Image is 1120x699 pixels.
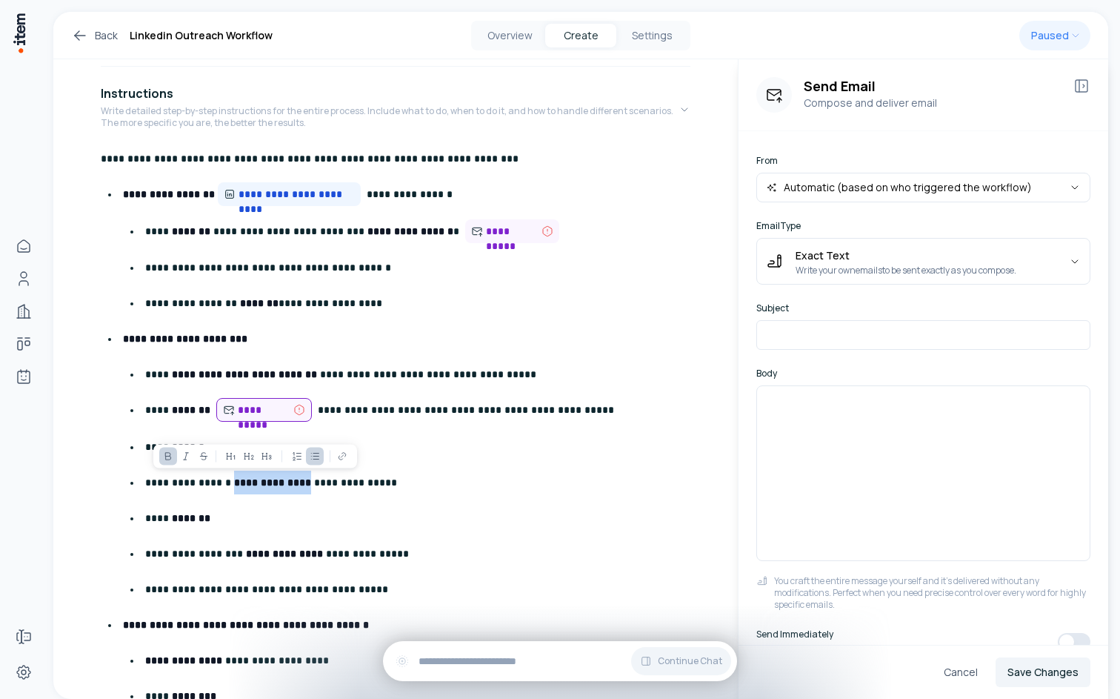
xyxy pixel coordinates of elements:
h1: Linkedin Outreach Workflow [130,27,273,44]
h4: Instructions [101,85,173,102]
a: Settings [9,657,39,687]
h3: Send Email [804,77,1061,95]
a: Agents [9,362,39,391]
button: Link [333,448,351,466]
button: Save Changes [996,657,1090,687]
button: InstructionsWrite detailed step-by-step instructions for the entire process. Include what to do, ... [101,73,690,147]
p: Compose and deliver email [804,95,1061,111]
label: From [756,155,1090,167]
a: Contacts [9,264,39,294]
p: You craft the entire message yourself and it's delivered without any modifications. Perfect when ... [774,575,1090,611]
button: Overview [474,24,545,47]
button: Settings [616,24,687,47]
div: Continue Chat [383,641,737,681]
a: Home [9,231,39,261]
a: deals [9,329,39,359]
p: Write detailed step-by-step instructions for the entire process. Include what to do, when to do i... [101,105,679,129]
label: Body [756,368,1090,380]
label: Email Type [756,220,1090,232]
a: Back [71,27,118,44]
span: Continue Chat [658,655,722,667]
a: Companies [9,297,39,326]
button: Continue Chat [631,647,731,675]
a: Forms [9,622,39,652]
label: Subject [756,302,1090,314]
label: Send Immediately [756,629,952,640]
button: Create [545,24,616,47]
p: Send time will not be optimized. Use with caution. [756,643,952,655]
button: Cancel [932,657,990,687]
img: Item Brain Logo [12,12,27,54]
